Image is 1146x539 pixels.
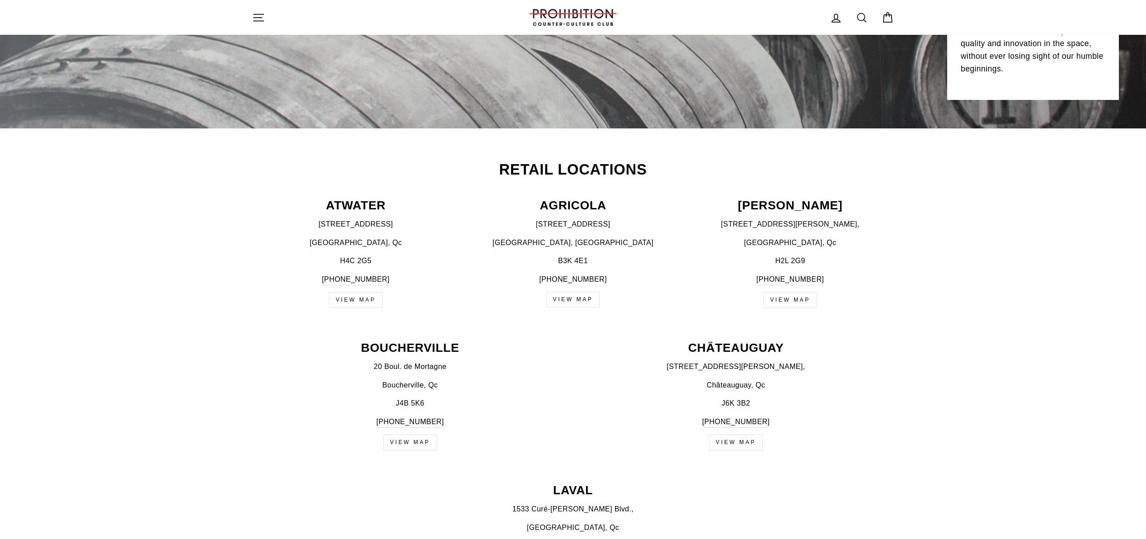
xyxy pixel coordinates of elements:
[578,342,894,354] p: CHÂTEAUGUAY
[763,292,817,308] a: view map
[252,237,460,249] p: [GEOGRAPHIC_DATA], Qc
[470,199,677,212] p: AGRICOLA
[470,255,677,267] p: B3K 4E1
[686,218,894,230] p: [STREET_ADDRESS][PERSON_NAME],
[470,218,677,230] p: [STREET_ADDRESS]
[528,9,618,26] img: PROHIBITION COUNTER-CULTURE CLUB
[252,361,568,373] p: 20 Boul. de Mortagne
[329,292,383,308] a: VIEW MAP
[252,255,460,267] p: H4C 2G5
[686,199,894,212] p: [PERSON_NAME]
[578,397,894,409] p: J6K 3B2
[252,397,568,409] p: J4B 5K6
[470,274,677,285] p: [PHONE_NUMBER]
[252,379,568,391] p: Boucherville, Qc
[686,255,894,267] p: H2L 2G9
[702,416,770,428] a: [PHONE_NUMBER]
[252,503,894,515] p: 1533 Curé-[PERSON_NAME] Blvd.,
[252,484,894,496] p: LAVAL
[756,274,824,286] a: [PHONE_NUMBER]
[961,24,1105,76] p: Prohibition has become a symbol of quality and innovation in the space, without ever losing sight...
[686,237,894,249] p: [GEOGRAPHIC_DATA], Qc
[252,199,460,212] p: ATWATER
[470,237,677,249] p: [GEOGRAPHIC_DATA], [GEOGRAPHIC_DATA]
[578,361,894,373] p: [STREET_ADDRESS][PERSON_NAME],
[709,435,763,450] a: view map
[383,435,437,450] a: view map
[252,218,460,230] p: [STREET_ADDRESS]
[322,274,390,286] a: [PHONE_NUMBER]
[376,416,444,428] a: [PHONE_NUMBER]
[252,342,568,354] p: BOUCHERVILLE
[252,522,894,534] p: [GEOGRAPHIC_DATA], Qc
[252,162,894,177] h2: Retail Locations
[546,292,600,307] a: VIEW MAP
[578,379,894,391] p: Châteauguay, Qc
